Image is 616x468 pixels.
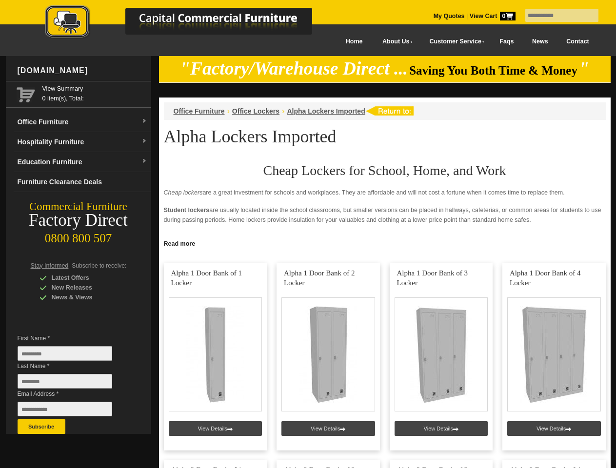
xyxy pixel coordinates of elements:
[72,262,126,269] span: Subscribe to receive:
[164,188,606,197] p: are a great investment for schools and workplaces. They are affordable and will not cost a fortun...
[434,13,465,19] a: My Quotes
[18,402,112,416] input: Email Address *
[491,31,523,53] a: Faqs
[14,152,151,172] a: Education Furnituredropdown
[141,138,147,144] img: dropdown
[6,227,151,245] div: 0800 800 507
[372,31,418,53] a: About Us
[14,132,151,152] a: Hospitality Furnituredropdown
[14,56,151,85] div: [DOMAIN_NAME]
[227,106,230,116] li: ›
[287,107,365,115] a: Alpha Lockers Imported
[141,158,147,164] img: dropdown
[6,200,151,214] div: Commercial Furniture
[42,84,147,94] a: View Summary
[557,31,598,53] a: Contact
[42,84,147,102] span: 0 item(s), Total:
[164,127,606,146] h1: Alpha Lockers Imported
[470,13,516,19] strong: View Cart
[6,214,151,227] div: Factory Direct
[18,361,127,371] span: Last Name *
[18,374,112,389] input: Last Name *
[18,333,127,343] span: First Name *
[18,419,65,434] button: Subscribe
[365,106,414,116] img: return to
[174,107,225,115] a: Office Furniture
[164,163,606,178] h2: Cheap Lockers for School, Home, and Work
[18,346,112,361] input: First Name *
[40,273,132,283] div: Latest Offers
[14,172,151,192] a: Furniture Clearance Deals
[282,106,284,116] li: ›
[579,58,589,78] em: "
[18,5,359,43] a: Capital Commercial Furniture Logo
[164,207,210,214] strong: Student lockers
[159,236,611,249] a: Click to read more
[18,5,359,40] img: Capital Commercial Furniture Logo
[18,389,127,399] span: Email Address *
[418,31,490,53] a: Customer Service
[409,64,577,77] span: Saving You Both Time & Money
[40,292,132,302] div: News & Views
[164,205,606,225] p: are usually located inside the school classrooms, but smaller versions can be placed in hallways,...
[14,112,151,132] a: Office Furnituredropdown
[523,31,557,53] a: News
[31,262,69,269] span: Stay Informed
[141,118,147,124] img: dropdown
[500,12,516,20] span: 0
[468,13,515,19] a: View Cart0
[164,233,606,252] p: provide a sense of security for the employees. Since no one can enter or touch the locker, it red...
[164,189,203,196] em: Cheap lockers
[180,58,408,78] em: "Factory/Warehouse Direct ...
[40,283,132,292] div: New Releases
[232,107,279,115] a: Office Lockers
